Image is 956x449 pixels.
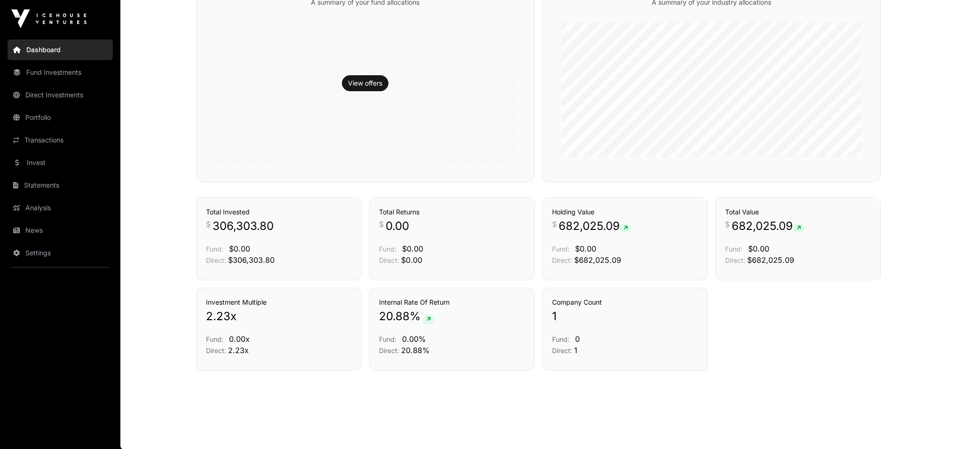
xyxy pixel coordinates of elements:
[8,130,113,150] a: Transactions
[11,9,87,28] img: Icehouse Ventures Logo
[574,255,621,265] span: $682,025.09
[342,75,388,91] button: View offers
[229,244,250,253] span: $0.00
[206,309,230,324] span: 2.23
[725,245,743,253] span: Fund:
[8,107,113,128] a: Portfolio
[379,245,396,253] span: Fund:
[8,197,113,218] a: Analysis
[8,62,113,83] a: Fund Investments
[725,207,871,217] h3: Total Value
[379,347,399,354] span: Direct:
[552,309,557,324] span: 1
[206,256,226,264] span: Direct:
[725,219,730,230] span: $
[552,207,698,217] h3: Holding Value
[228,346,249,355] span: 2.23x
[379,298,525,307] h3: Internal Rate Of Return
[379,335,396,343] span: Fund:
[552,335,569,343] span: Fund:
[379,219,384,230] span: $
[725,256,745,264] span: Direct:
[379,309,410,324] span: 20.88
[748,244,769,253] span: $0.00
[8,220,113,241] a: News
[379,256,399,264] span: Direct:
[410,309,421,324] span: %
[206,335,223,343] span: Fund:
[552,245,569,253] span: Fund:
[909,404,956,449] iframe: Chat Widget
[552,347,572,354] span: Direct:
[552,298,698,307] h3: Company Count
[230,309,237,324] span: x
[8,175,113,196] a: Statements
[348,79,382,88] a: View offers
[8,85,113,105] a: Direct Investments
[575,244,596,253] span: $0.00
[559,219,632,234] span: 682,025.09
[206,298,352,307] h3: Investment Multiple
[8,152,113,173] a: Invest
[8,243,113,263] a: Settings
[747,255,794,265] span: $682,025.09
[574,346,577,355] span: 1
[206,347,226,354] span: Direct:
[402,244,423,253] span: $0.00
[213,219,274,234] span: 306,303.80
[229,334,250,344] span: 0.00x
[386,219,409,234] span: 0.00
[206,245,223,253] span: Fund:
[732,219,805,234] span: 682,025.09
[228,255,275,265] span: $306,303.80
[206,207,352,217] h3: Total Invested
[8,39,113,60] a: Dashboard
[401,346,430,355] span: 20.88%
[575,334,580,344] span: 0
[552,219,557,230] span: $
[552,256,572,264] span: Direct:
[379,207,525,217] h3: Total Returns
[401,255,422,265] span: $0.00
[402,334,426,344] span: 0.00%
[206,219,211,230] span: $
